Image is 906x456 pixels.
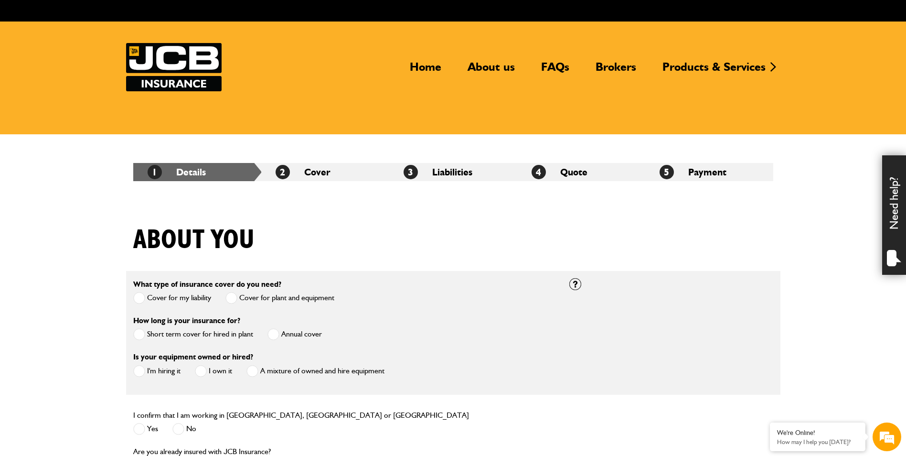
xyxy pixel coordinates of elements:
[148,165,162,179] span: 1
[777,429,858,437] div: We're Online!
[133,412,469,419] label: I confirm that I am working in [GEOGRAPHIC_DATA], [GEOGRAPHIC_DATA] or [GEOGRAPHIC_DATA]
[133,163,261,181] li: Details
[404,165,418,179] span: 3
[403,60,448,82] a: Home
[195,365,232,377] label: I own it
[225,292,334,304] label: Cover for plant and equipment
[133,365,181,377] label: I'm hiring it
[126,43,222,91] a: JCB Insurance Services
[133,328,253,340] label: Short term cover for hired in plant
[588,60,643,82] a: Brokers
[389,163,517,181] li: Liabilities
[172,423,196,435] label: No
[246,365,384,377] label: A mixture of owned and hire equipment
[267,328,322,340] label: Annual cover
[517,163,645,181] li: Quote
[655,60,773,82] a: Products & Services
[777,438,858,445] p: How may I help you today?
[534,60,576,82] a: FAQs
[460,60,522,82] a: About us
[133,281,281,288] label: What type of insurance cover do you need?
[532,165,546,179] span: 4
[133,423,158,435] label: Yes
[126,43,222,91] img: JCB Insurance Services logo
[645,163,773,181] li: Payment
[261,163,389,181] li: Cover
[133,448,271,456] label: Are you already insured with JCB Insurance?
[133,317,240,325] label: How long is your insurance for?
[882,155,906,275] div: Need help?
[276,165,290,179] span: 2
[133,292,211,304] label: Cover for my liability
[133,224,255,256] h1: About you
[660,165,674,179] span: 5
[133,353,253,361] label: Is your equipment owned or hired?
